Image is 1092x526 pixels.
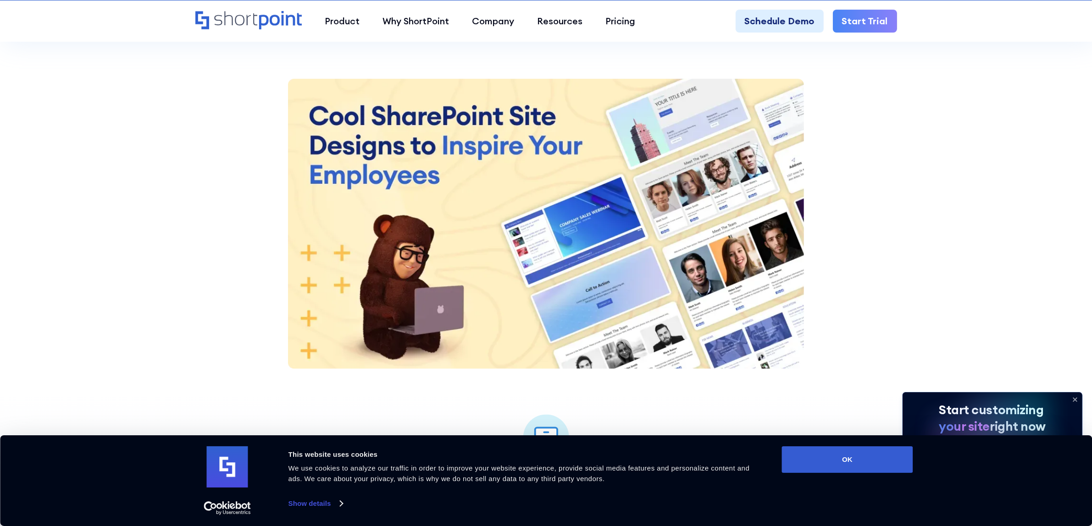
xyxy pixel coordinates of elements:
[472,14,514,28] div: Company
[195,11,302,31] a: Home
[288,449,761,460] div: This website uses cookies
[313,10,371,33] a: Product
[605,14,635,28] div: Pricing
[207,446,248,488] img: logo
[782,446,913,473] button: OK
[594,10,647,33] a: Pricing
[736,10,824,33] a: Schedule Demo
[526,10,594,33] a: Resources
[288,464,750,482] span: We use cookies to analyze our traffic in order to improve your website experience, provide social...
[371,10,460,33] a: Why ShortPoint
[288,497,343,510] a: Show details
[288,79,804,368] img: Top 5 Internal SharePoint Site Examples for your HR SharePoint Sites
[187,501,267,515] a: Usercentrics Cookiebot - opens in a new window
[537,14,582,28] div: Resources
[382,14,449,28] div: Why ShortPoint
[833,10,897,33] a: Start Trial
[460,10,526,33] a: Company
[325,14,360,28] div: Product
